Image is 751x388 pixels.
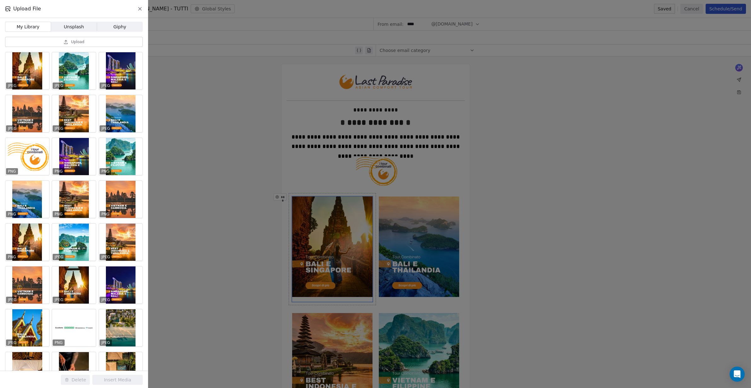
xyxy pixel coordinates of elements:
p: JPEG [55,126,63,131]
p: PNG [101,169,110,174]
p: PNG [55,340,63,345]
p: JPEG [101,126,110,131]
button: Upload [5,37,143,47]
p: JPEG [8,83,17,88]
p: PNG [55,169,63,174]
span: Upload File [13,5,41,13]
p: PNG [8,169,16,174]
p: JPEG [8,340,17,345]
p: PNG [8,254,16,260]
span: Unsplash [64,24,84,30]
p: JPEG [55,83,63,88]
p: JPEG [101,83,110,88]
p: PNG [55,212,63,217]
p: JPEG [101,297,110,302]
p: JPEG [8,126,17,131]
button: Delete [61,375,90,385]
div: Open Intercom Messenger [730,367,745,382]
p: PNG [101,212,110,217]
span: Giphy [113,24,126,30]
span: Upload [71,39,84,44]
p: PNG [8,212,16,217]
p: JPEG [55,254,63,260]
p: JPEG [101,340,110,345]
p: JPEG [101,254,110,260]
button: Insert Media [92,375,143,385]
p: JPEG [8,297,17,302]
p: JPEG [55,297,63,302]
